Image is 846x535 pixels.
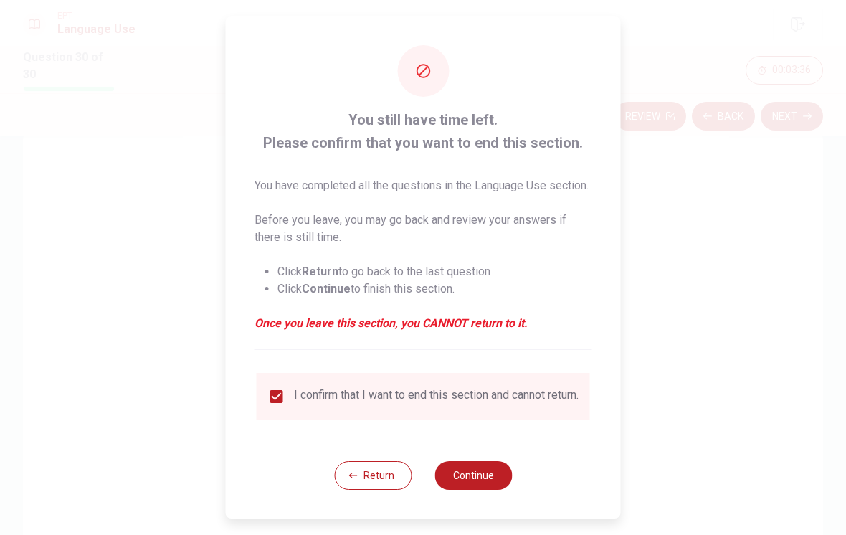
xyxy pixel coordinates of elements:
span: You still have time left. Please confirm that you want to end this section. [255,108,592,154]
li: Click to go back to the last question [277,263,592,280]
strong: Continue [302,282,351,295]
p: Before you leave, you may go back and review your answers if there is still time. [255,212,592,246]
button: Return [334,461,412,490]
button: Continue [434,461,512,490]
p: You have completed all the questions in the Language Use section. [255,177,592,194]
div: I confirm that I want to end this section and cannot return. [294,388,579,405]
em: Once you leave this section, you CANNOT return to it. [255,315,592,332]
li: Click to finish this section. [277,280,592,298]
strong: Return [302,265,338,278]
